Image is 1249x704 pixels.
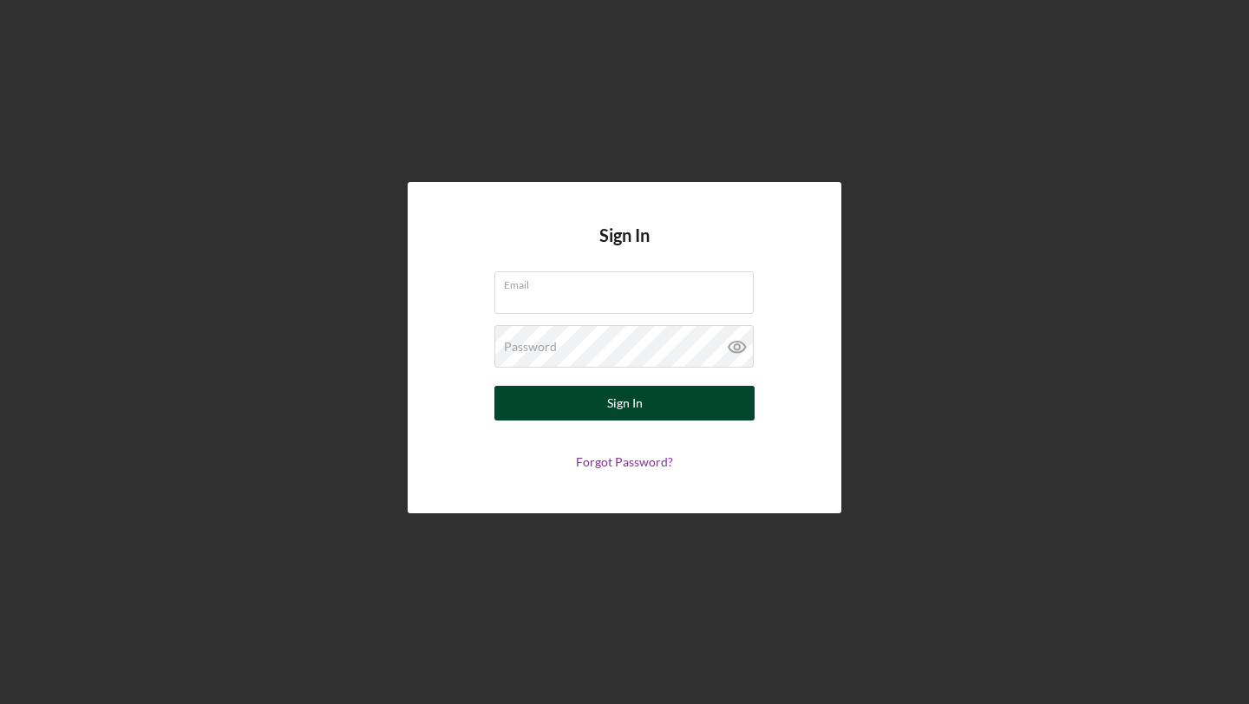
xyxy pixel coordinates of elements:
[504,272,754,291] label: Email
[576,454,673,469] a: Forgot Password?
[494,386,755,420] button: Sign In
[607,386,643,420] div: Sign In
[599,225,650,271] h4: Sign In
[504,340,557,354] label: Password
